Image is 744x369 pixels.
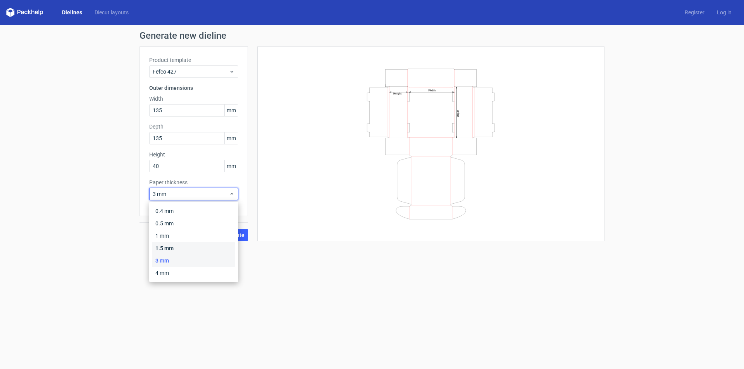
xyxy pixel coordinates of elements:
[711,9,738,16] a: Log in
[139,31,604,40] h1: Generate new dieline
[153,68,229,76] span: Fefco 427
[152,254,235,267] div: 3 mm
[428,88,436,92] text: Width
[224,160,238,172] span: mm
[152,205,235,217] div: 0.4 mm
[149,95,238,103] label: Width
[149,84,238,92] h3: Outer dimensions
[456,110,460,117] text: Depth
[152,230,235,242] div: 1 mm
[149,123,238,130] label: Depth
[149,178,238,186] label: Paper thickness
[224,105,238,116] span: mm
[149,151,238,158] label: Height
[56,9,88,16] a: Dielines
[153,190,229,198] span: 3 mm
[88,9,135,16] a: Diecut layouts
[393,92,401,95] text: Height
[152,242,235,254] div: 1.5 mm
[224,132,238,144] span: mm
[152,267,235,279] div: 4 mm
[152,217,235,230] div: 0.5 mm
[679,9,711,16] a: Register
[149,56,238,64] label: Product template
